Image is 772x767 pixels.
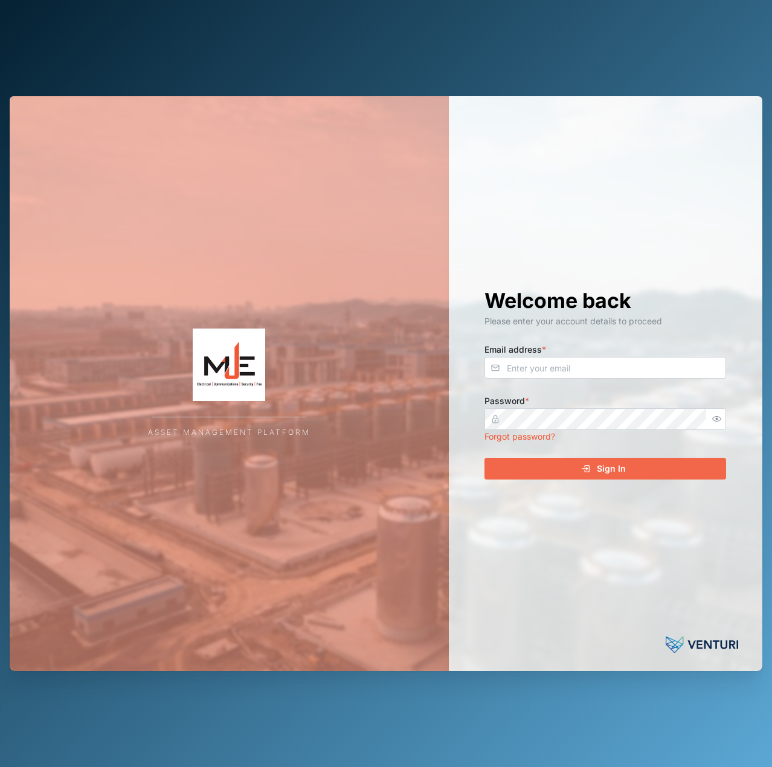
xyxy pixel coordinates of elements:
span: Sign In [597,458,626,479]
h1: Welcome back [484,287,726,314]
button: Sign In [484,458,726,480]
label: Email address [484,343,546,356]
a: Forgot password? [484,431,555,441]
img: Venturi [666,632,738,656]
div: Asset Management Platform [148,427,310,438]
img: Company Logo [108,329,350,401]
input: Enter your email [484,357,726,379]
div: Please enter your account details to proceed [484,315,726,328]
label: Password [484,394,529,408]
